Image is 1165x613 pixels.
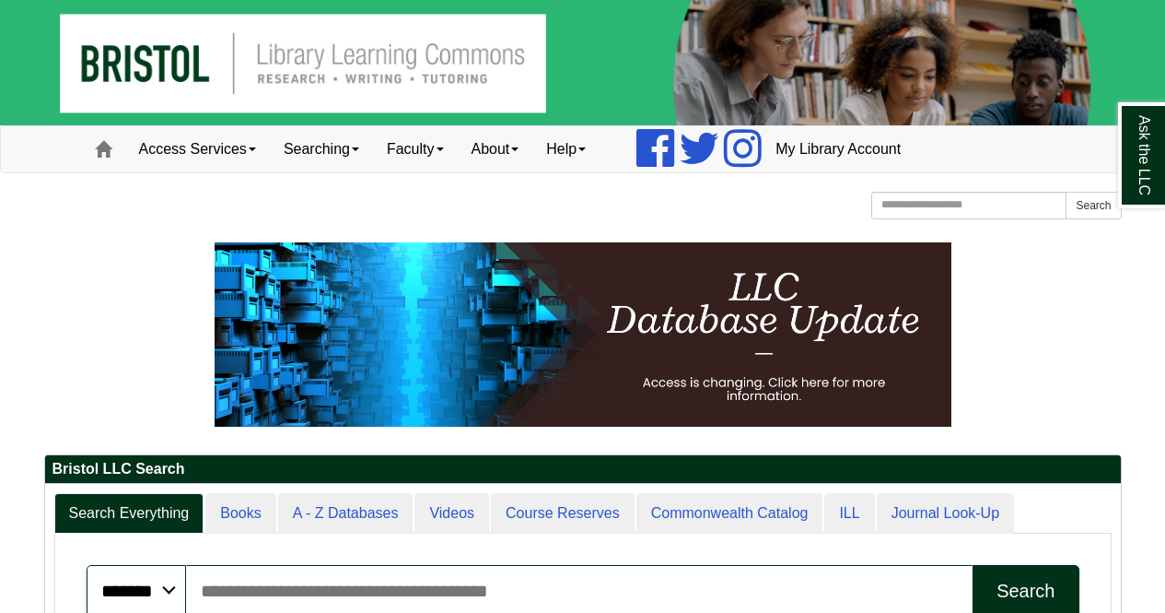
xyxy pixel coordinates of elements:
[824,493,874,535] a: ILL
[762,126,915,172] a: My Library Account
[491,493,635,535] a: Course Reserves
[996,581,1054,602] div: Search
[125,126,270,172] a: Access Services
[278,493,414,535] a: A - Z Databases
[877,493,1014,535] a: Journal Look-Up
[1066,192,1121,219] button: Search
[215,242,951,427] img: HTML tutorial
[532,126,600,172] a: Help
[458,126,533,172] a: About
[45,455,1121,484] h2: Bristol LLC Search
[414,493,489,535] a: Videos
[54,493,204,535] a: Search Everything
[636,493,823,535] a: Commonwealth Catalog
[205,493,275,535] a: Books
[270,126,373,172] a: Searching
[373,126,458,172] a: Faculty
